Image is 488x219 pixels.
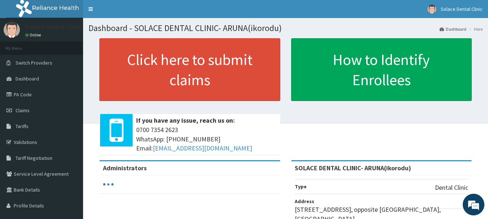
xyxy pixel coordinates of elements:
b: Administrators [103,164,147,172]
span: Dashboard [16,75,39,82]
img: User Image [427,5,436,14]
b: Address [295,198,314,205]
strong: SOLACE DENTAL CLINIC- ARUNA(ikorodu) [295,164,411,172]
span: Switch Providers [16,60,52,66]
b: Type [295,183,307,190]
h1: Dashboard - SOLACE DENTAL CLINIC- ARUNA(ikorodu) [88,23,483,33]
b: If you have any issue, reach us on: [136,116,235,124]
span: 0700 7354 2623 WhatsApp: [PHONE_NUMBER] Email: [136,125,277,153]
p: Dental Clinic [435,183,468,192]
a: Click here to submit claims [99,38,280,101]
a: [EMAIL_ADDRESS][DOMAIN_NAME] [153,144,252,152]
a: How to Identify Enrollees [291,38,472,101]
span: Solace Dental Clinic [441,6,483,12]
span: Tariff Negotiation [16,155,52,161]
p: Solace Dental Clinic [25,23,82,30]
a: Online [25,32,43,38]
svg: audio-loading [103,179,114,190]
a: Dashboard [440,26,466,32]
img: User Image [4,22,20,38]
span: Tariffs [16,123,29,130]
span: Claims [16,107,30,114]
li: Here [467,26,483,32]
